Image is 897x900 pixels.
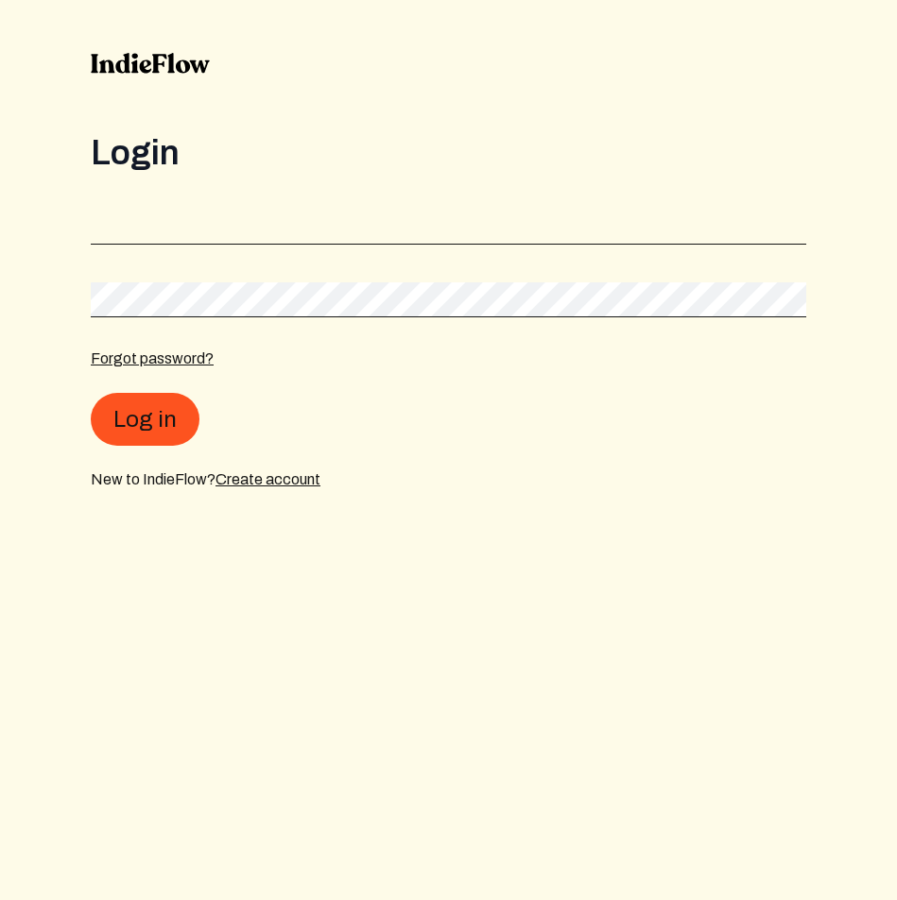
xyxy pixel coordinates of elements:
img: indieflow-logo-black.svg [91,53,210,74]
button: Log in [91,393,199,446]
div: New to IndieFlow? [91,468,806,491]
a: Forgot password? [91,350,214,366]
a: Create account [216,471,320,487]
div: Login [91,134,806,172]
